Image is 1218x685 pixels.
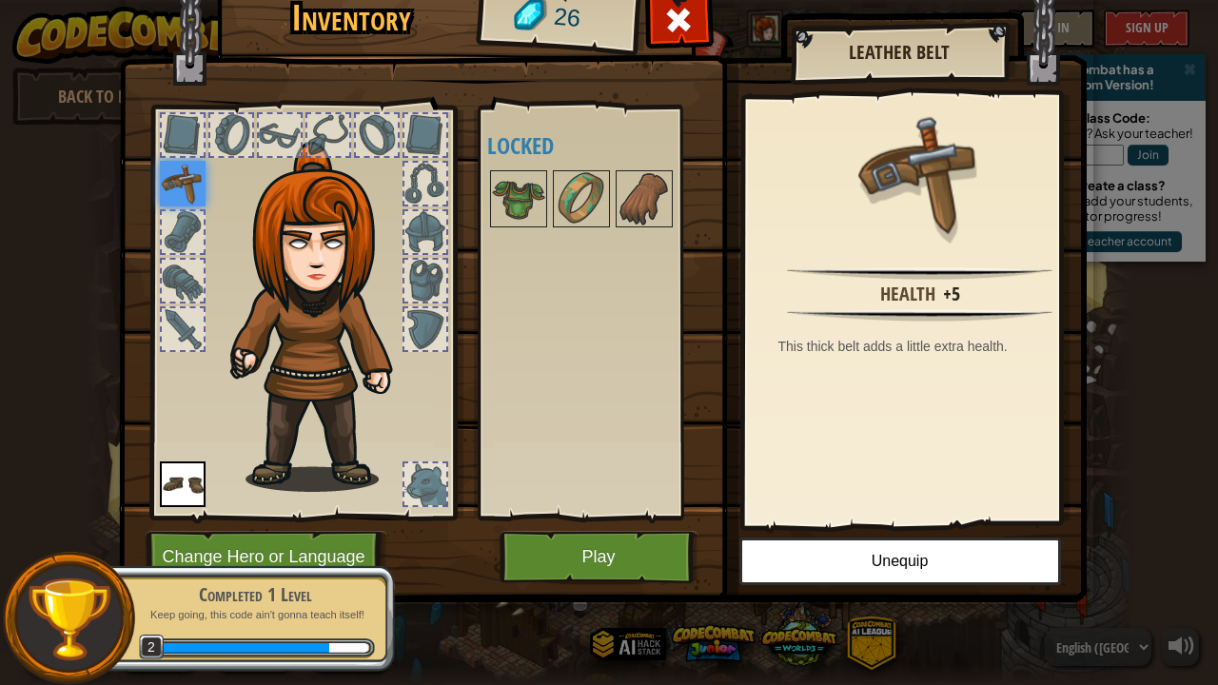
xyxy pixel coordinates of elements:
[555,172,608,225] img: portrait.png
[222,142,426,492] img: hair_f2.png
[787,267,1051,280] img: hr.png
[492,172,545,225] img: portrait.png
[858,111,982,235] img: portrait.png
[135,608,375,622] p: Keep going, this code ain't gonna teach itself!
[135,581,375,608] div: Completed 1 Level
[880,281,935,308] div: Health
[810,42,989,63] h2: Leather Belt
[487,133,726,158] h4: Locked
[618,172,671,225] img: portrait.png
[26,576,112,662] img: trophy.png
[139,635,165,660] span: 2
[160,161,206,206] img: portrait.png
[160,461,206,507] img: portrait.png
[739,538,1061,585] button: Unequip
[778,337,1071,356] div: This thick belt adds a little extra health.
[787,309,1051,322] img: hr.png
[943,281,960,308] div: +5
[500,531,698,583] button: Play
[146,531,387,583] button: Change Hero or Language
